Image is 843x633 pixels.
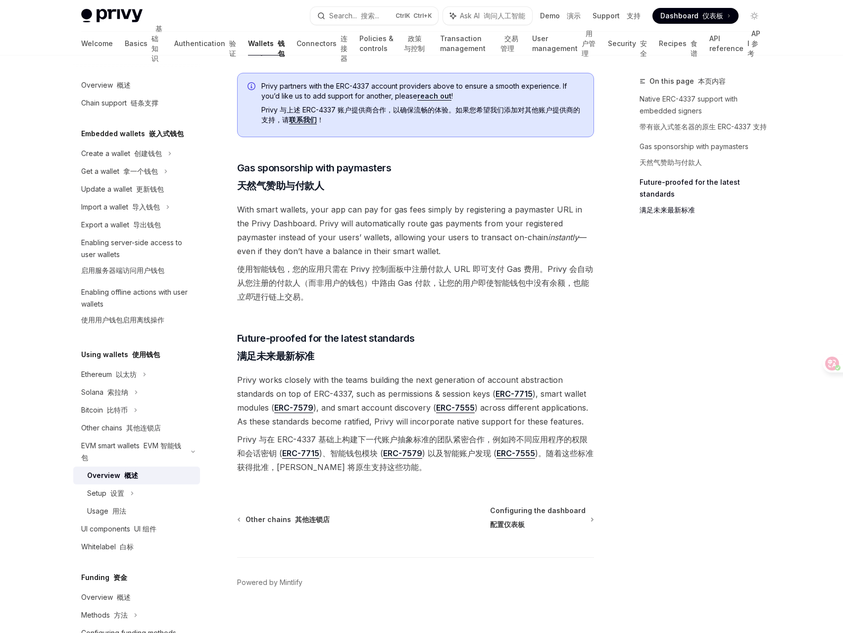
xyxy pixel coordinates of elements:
a: Future-proofed for the latest standards满足未来最新标准 [640,174,770,222]
font: 导出钱包 [133,220,161,229]
font: 资金 [113,573,127,581]
a: Powered by Mintlify [237,578,302,587]
font: 链条支撑 [131,99,158,107]
a: ERC-7715 [496,389,533,399]
font: 白标 [120,542,134,551]
a: reach out [417,92,451,101]
span: On this page [649,75,726,87]
span: With smart wallets, your app can pay for gas fees simply by registering a paymaster URL in the Pr... [237,203,594,308]
div: Ethereum [81,369,137,380]
span: Dashboard [660,11,723,21]
a: Recipes 食谱 [659,32,697,55]
a: Configuring the dashboard配置仪表板 [490,506,593,533]
a: Wallets 钱包 [248,32,285,55]
button: Search... 搜索...CtrlK Ctrl+K [310,7,438,25]
a: Overview 概述 [73,76,200,94]
a: Overview 概述 [73,467,200,484]
font: 其他连锁店 [126,423,161,432]
font: 验证 [229,39,236,57]
div: Whitelabel [81,541,134,553]
font: 启用服务器端访问用户钱包 [81,266,164,274]
font: 以太坊 [116,370,137,378]
font: 创建钱包 [134,149,162,158]
div: Export a wallet [81,219,161,231]
font: 连接器 [341,34,347,62]
div: Enabling server-side access to user wallets [81,237,194,280]
font: 用法 [112,507,126,515]
font: 安全 [640,39,647,57]
a: ERC-7555 [496,448,535,459]
a: Demo 演示 [540,11,581,21]
font: Privy 与上述 ERC-4337 账户提供商合作，以确保流畅的体验。如果您希望我们添加对其他账户提供商的支持，请 ！ [261,105,580,124]
div: Overview [87,470,138,481]
a: Whitelabel 白标 [73,538,200,556]
font: 使用智能钱包，您的应用只需在 Privy 控制面板中注册付款人 URL 即可支付 Gas 费用。Privy 会自动从您注册的付款人（而非用户的钱包）中路由 Gas 付款，让您的用户即使智能钱包中... [237,264,593,302]
a: Overview 概述 [73,588,200,606]
a: Usage 用法 [73,502,200,520]
a: Authentication 验证 [174,32,236,55]
a: ERC-7579 [383,448,422,459]
div: Usage [87,505,126,517]
a: Chain support 链条支撑 [73,94,200,112]
a: Export a wallet 导出钱包 [73,216,200,234]
a: Basics 基础知识 [125,32,162,55]
font: 仪表板 [702,11,723,20]
font: 带有嵌入式签名器的原生 ERC-4337 支持 [640,122,767,131]
span: Privy partners with the ERC-4337 account providers above to ensure a smooth experience. If you’d ... [261,81,584,129]
a: Connectors 连接器 [297,32,347,55]
div: Other chains [81,422,161,434]
a: Other chains 其他连锁店 [238,515,330,525]
div: Search... [329,10,379,22]
a: User management 用户管理 [532,32,596,55]
a: ERC-7555 [436,403,475,413]
font: 概述 [124,471,138,479]
div: Import a wallet [81,201,160,213]
font: 索拉纳 [107,388,128,396]
a: Security 安全 [608,32,647,55]
div: Chain support [81,97,158,109]
font: UI 组件 [134,525,156,533]
font: API 参考 [747,29,760,57]
div: Update a wallet [81,183,164,195]
em: instantly [548,232,579,242]
font: 使用用户钱包启用离线操作 [81,316,164,324]
font: 基础知识 [151,24,162,62]
div: Solana [81,386,128,398]
a: ERC-7715 [282,448,319,459]
div: Setup [87,487,124,499]
font: 政策与控制 [404,34,425,53]
span: Ask AI [460,11,525,21]
a: Welcome [81,32,113,55]
font: 设置 [110,489,124,497]
font: 其他连锁店 [295,515,330,524]
div: Overview [81,79,131,91]
div: Bitcoin [81,404,128,416]
div: UI components [81,523,156,535]
span: Ctrl K [396,12,432,20]
font: 询问人工智能 [484,11,525,20]
font: 搜索... [361,11,379,20]
a: Update a wallet 更新钱包 [73,180,200,198]
font: 方法 [114,611,128,619]
font: 满足未来最新标准 [640,206,695,214]
span: Privy works closely with the teams building the next generation of account abstraction standards ... [237,373,594,478]
div: Get a wallet [81,165,158,177]
a: Policies & controls 政策与控制 [359,32,428,55]
font: Privy 与在 ERC-4337 基础上构建下一代账户抽象标准的团队紧密合作，例如跨不同应用程序的权限和会话密钥 ( )、智能钱包模块 ( ) 以及智能账户发现 ( )。随着这些标准获得批准，... [237,434,594,472]
div: Create a wallet [81,148,162,159]
span: Configuring the dashboard [490,506,586,533]
a: 联系我们 [289,115,317,124]
a: Transaction management 交易管理 [440,32,520,55]
font: 用户管理 [582,29,595,57]
font: 交易管理 [500,34,518,53]
font: 食谱 [691,39,697,57]
span: Gas sponsorship with paymasters [237,161,392,197]
font: 拿一个钱包 [123,167,158,175]
a: Support 支持 [593,11,641,21]
span: Other chains [246,515,330,525]
font: 概述 [117,81,131,89]
svg: Info [248,82,257,92]
font: 满足未来最新标准 [237,350,314,362]
font: 更新钱包 [136,185,164,193]
font: 本页内容 [698,77,726,85]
